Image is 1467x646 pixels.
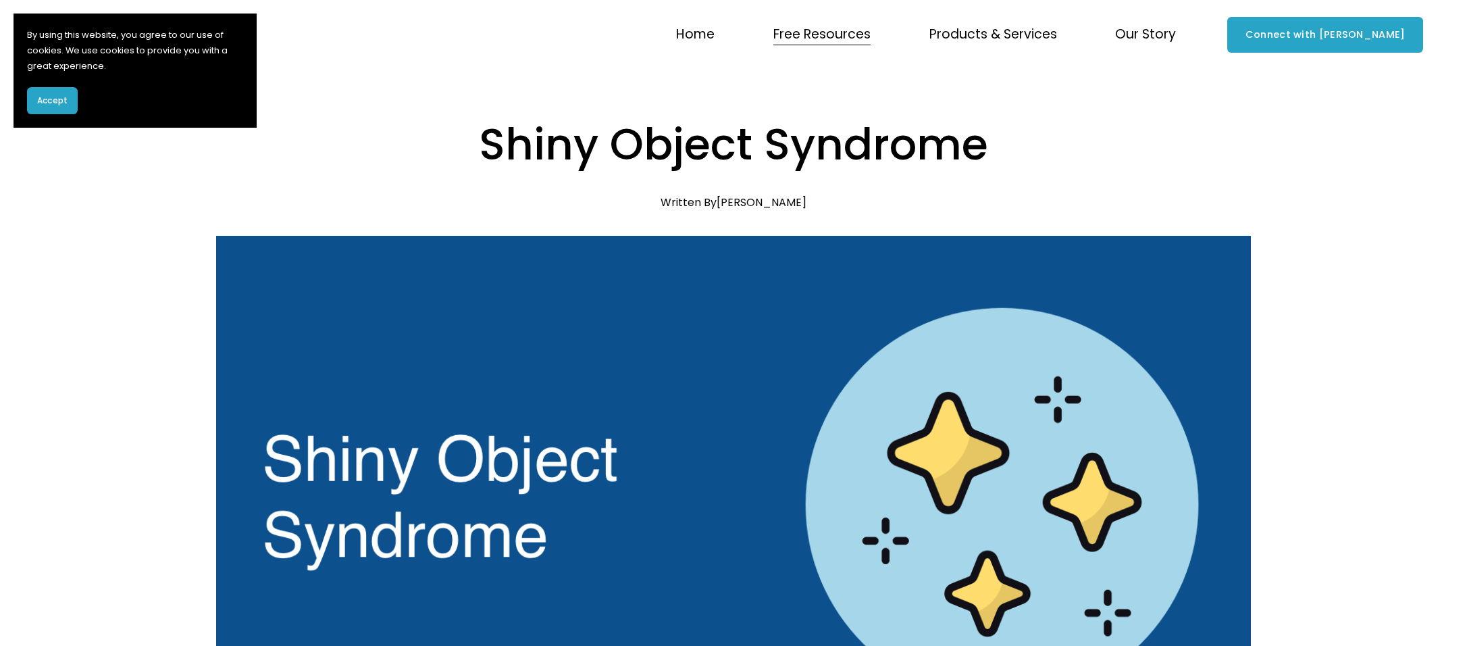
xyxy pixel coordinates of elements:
[27,87,78,114] button: Accept
[1115,22,1176,48] a: folder dropdown
[929,22,1057,48] a: folder dropdown
[1115,23,1176,47] span: Our Story
[216,114,1250,175] h1: Shiny Object Syndrome
[773,23,871,47] span: Free Resources
[1227,17,1422,53] a: Connect with [PERSON_NAME]
[773,22,871,48] a: folder dropdown
[37,95,68,107] span: Accept
[14,14,257,128] section: Cookie banner
[717,195,806,210] a: [PERSON_NAME]
[27,27,243,74] p: By using this website, you agree to our use of cookies. We use cookies to provide you with a grea...
[929,23,1057,47] span: Products & Services
[661,196,806,209] div: Written By
[676,22,715,48] a: Home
